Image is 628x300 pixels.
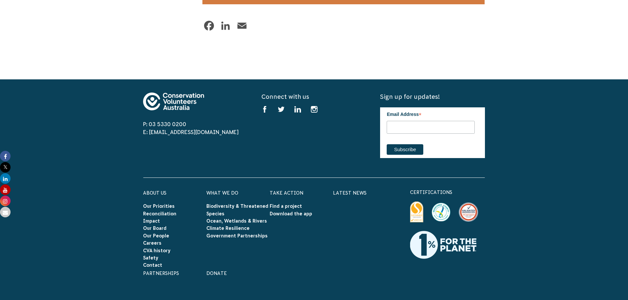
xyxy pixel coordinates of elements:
a: About Us [143,190,166,196]
a: Safety [143,255,158,260]
a: Facebook [202,19,216,32]
img: logo-footer.svg [143,93,204,110]
a: Take Action [270,190,303,196]
input: Subscribe [387,144,423,155]
a: Impact [143,218,160,224]
a: LinkedIn [219,19,232,32]
a: Donate [206,271,227,276]
a: Latest News [333,190,367,196]
h5: Connect with us [261,93,366,101]
a: Download the app [270,211,312,216]
a: Contact [143,262,162,268]
h5: Sign up for updates! [380,93,485,101]
a: Our Board [143,226,166,231]
a: CVA history [143,248,170,253]
a: Government Partnerships [206,233,268,238]
a: E: [EMAIL_ADDRESS][DOMAIN_NAME] [143,129,239,135]
a: What We Do [206,190,238,196]
a: Reconciliation [143,211,176,216]
label: Email Address [387,107,475,120]
a: Careers [143,240,162,246]
a: Climate Resilience [206,226,250,231]
a: Our People [143,233,169,238]
a: P: 03 5330 0200 [143,121,186,127]
a: Our Priorities [143,204,175,209]
a: Partnerships [143,271,179,276]
a: Find a project [270,204,302,209]
a: Biodiversity & Threatened Species [206,204,268,216]
p: certifications [410,188,485,196]
a: Email [235,19,249,32]
a: Ocean, Wetlands & Rivers [206,218,267,224]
